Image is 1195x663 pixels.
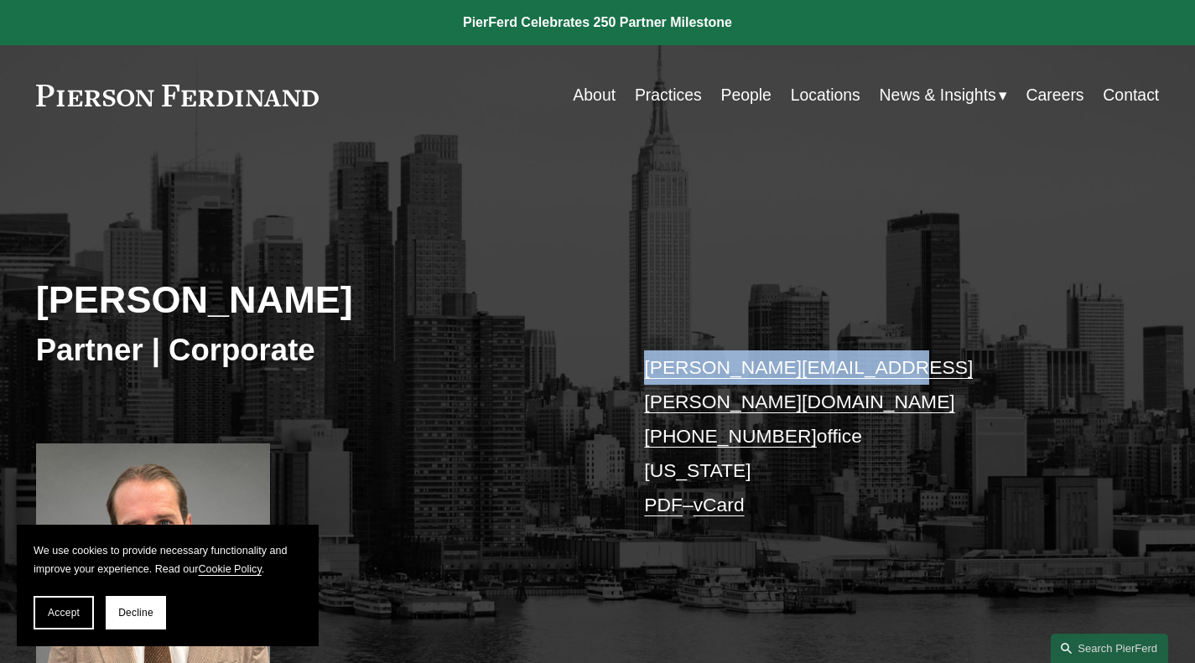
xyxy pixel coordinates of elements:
a: PDF [644,494,683,515]
a: Contact [1103,79,1159,111]
span: Accept [48,607,80,619]
section: Cookie banner [17,525,319,646]
a: People [720,79,771,111]
a: [PHONE_NUMBER] [644,425,817,447]
a: folder dropdown [880,79,1007,111]
h3: Partner | Corporate [36,331,598,369]
a: About [573,79,616,111]
a: [PERSON_NAME][EMAIL_ADDRESS][PERSON_NAME][DOMAIN_NAME] [644,356,973,412]
p: office [US_STATE] – [644,350,1112,523]
a: vCard [694,494,745,515]
span: Decline [118,607,153,619]
h2: [PERSON_NAME] [36,277,598,324]
a: Search this site [1051,634,1168,663]
button: Accept [34,596,94,629]
span: News & Insights [880,80,996,110]
p: We use cookies to provide necessary functionality and improve your experience. Read our . [34,541,302,579]
button: Decline [106,596,166,629]
a: Cookie Policy [198,563,261,575]
a: Careers [1026,79,1084,111]
a: Locations [791,79,860,111]
a: Practices [635,79,702,111]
